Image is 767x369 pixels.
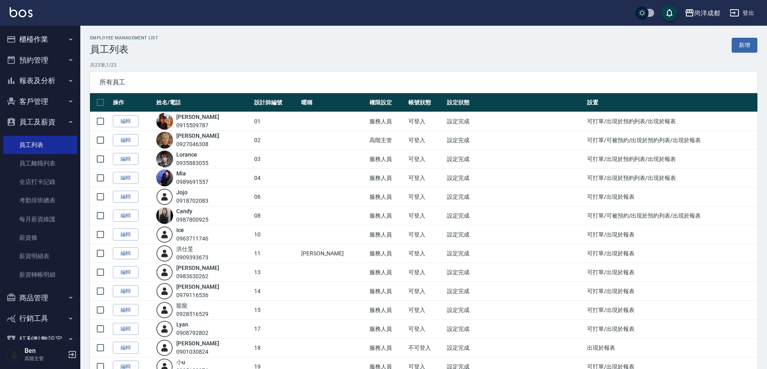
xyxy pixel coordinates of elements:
a: Jojo [176,189,188,196]
td: 15 [252,301,299,320]
a: 編輯 [113,210,139,222]
a: 編輯 [113,228,139,241]
img: user-login-man-human-body-mobile-person-512.png [156,339,173,356]
td: 可打單/可被預約/出現於預約列表/出現於報表 [585,131,757,150]
td: 可打單/出現於報表 [585,188,757,206]
a: [PERSON_NAME] [176,265,219,271]
td: [PERSON_NAME] [299,244,367,263]
a: 編輯 [113,115,139,128]
img: avatar.jpeg [156,113,173,130]
td: 可打單/出現於報表 [585,301,757,320]
td: 服務人員 [367,320,406,338]
a: [PERSON_NAME] [176,114,219,120]
td: 02 [252,131,299,150]
div: 0908792802 [176,329,208,337]
td: 可登入 [406,244,445,263]
a: 洪仕旻 [176,246,193,252]
button: save [661,5,677,21]
a: 員工列表 [3,136,77,154]
img: user-login-man-human-body-mobile-person-512.png [156,283,173,300]
td: 高階主管 [367,131,406,150]
td: 可登入 [406,320,445,338]
td: 服務人員 [367,150,406,169]
td: 08 [252,206,299,225]
td: 設定完成 [445,263,585,282]
div: 0935883055 [176,159,208,167]
a: 編輯 [113,266,139,279]
img: avatar.jpeg [156,151,173,167]
td: 10 [252,225,299,244]
a: 全店打卡記錄 [3,173,77,191]
img: avatar.jpeg [156,169,173,186]
td: 可登入 [406,112,445,131]
td: 設定完成 [445,112,585,131]
div: 尚洋成都 [694,8,720,18]
a: Candy [176,208,192,214]
button: 員工及薪資 [3,112,77,133]
td: 11 [252,244,299,263]
td: 03 [252,150,299,169]
a: 考勤排班總表 [3,191,77,210]
td: 可打單/出現於報表 [585,244,757,263]
td: 18 [252,338,299,357]
th: 權限設定 [367,93,406,112]
div: 0979116536 [176,291,219,300]
td: 可登入 [406,301,445,320]
td: 服務人員 [367,301,406,320]
a: Lyan [176,321,188,328]
td: 可打單/出現於預約列表/出現於報表 [585,150,757,169]
td: 可登入 [406,150,445,169]
div: 0909393673 [176,253,208,262]
button: 尚洋成都 [681,5,723,21]
img: avatar.jpeg [156,207,173,224]
a: 編輯 [113,323,139,335]
a: 龍龍 [176,302,188,309]
img: Person [6,347,22,363]
td: 可登入 [406,131,445,150]
td: 服務人員 [367,206,406,225]
a: 員工離職列表 [3,154,77,173]
td: 13 [252,263,299,282]
img: user-login-man-human-body-mobile-person-512.png [156,302,173,318]
div: 0989691557 [176,178,208,186]
button: 報表及分析 [3,70,77,91]
td: 服務人員 [367,188,406,206]
td: 服務人員 [367,338,406,357]
td: 設定完成 [445,206,585,225]
img: Logo [10,7,33,17]
td: 可打單/出現於預約列表/出現於報表 [585,169,757,188]
td: 可打單/可被預約/出現於預約列表/出現於報表 [585,206,757,225]
a: 編輯 [113,342,139,354]
a: 編輯 [113,153,139,165]
img: user-login-man-human-body-mobile-person-512.png [156,245,173,262]
button: 行銷工具 [3,308,77,329]
a: 薪資明細表 [3,247,77,265]
a: 小u [176,359,185,365]
td: 設定完成 [445,131,585,150]
td: 可打單/出現於報表 [585,263,757,282]
td: 設定完成 [445,338,585,357]
td: 服務人員 [367,225,406,244]
td: 出現於報表 [585,338,757,357]
td: 14 [252,282,299,301]
td: 服務人員 [367,244,406,263]
td: 可登入 [406,263,445,282]
a: 編輯 [113,191,139,203]
a: 薪資條 [3,228,77,247]
img: user-login-man-human-body-mobile-person-512.png [156,320,173,337]
td: 可打單/出現於報表 [585,320,757,338]
td: 06 [252,188,299,206]
th: 暱稱 [299,93,367,112]
button: 客戶管理 [3,91,77,112]
th: 姓名/電話 [154,93,252,112]
th: 設置 [585,93,757,112]
td: 服務人員 [367,169,406,188]
a: [PERSON_NAME] [176,133,219,139]
td: 設定完成 [445,188,585,206]
th: 操作 [111,93,154,112]
div: 0928516529 [176,310,208,318]
a: Mia [176,170,186,177]
p: 高階主管 [24,355,65,362]
span: 所有員工 [100,78,748,86]
p: 共 23 筆, 1 / 23 [90,61,757,69]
